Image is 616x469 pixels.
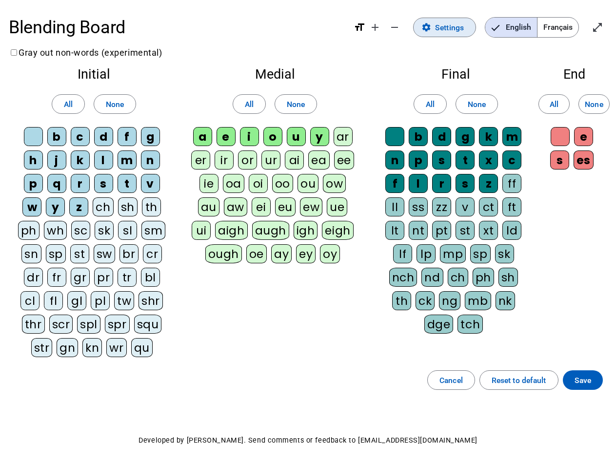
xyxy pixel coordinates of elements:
div: ou [298,174,318,193]
div: n [385,150,404,170]
span: All [64,98,73,111]
div: ee [334,150,354,170]
div: f [385,174,404,193]
div: sw [94,244,115,263]
div: f [118,127,137,146]
div: dr [24,268,43,287]
span: Français [537,18,578,37]
span: None [585,98,603,111]
div: ur [261,150,280,170]
div: oi [249,174,268,193]
div: zz [432,197,451,216]
button: Save [563,370,603,390]
div: gl [67,291,86,310]
div: i [240,127,259,146]
div: sm [141,221,165,240]
div: gr [71,268,90,287]
div: r [71,174,90,193]
div: ss [409,197,428,216]
h2: Medial [188,68,362,81]
div: eigh [322,221,353,240]
div: ui [192,221,211,240]
div: cr [143,244,162,263]
h2: Final [379,68,532,81]
div: oo [272,174,293,193]
div: ea [308,150,329,170]
div: sk [95,221,114,240]
div: br [119,244,139,263]
div: sl [118,221,137,240]
div: spr [105,315,130,334]
div: z [479,174,498,193]
div: ew [300,197,322,216]
div: ough [205,244,242,263]
div: scr [49,315,73,334]
div: b [409,127,428,146]
div: sp [46,244,66,263]
div: l [94,150,113,170]
h2: Initial [18,68,170,81]
p: Developed by [PERSON_NAME]. Send comments or feedback to [EMAIL_ADDRESS][DOMAIN_NAME] [9,434,607,447]
span: None [287,98,305,111]
div: sh [498,268,518,287]
span: Reset to default [492,374,546,387]
div: ch [93,197,113,216]
span: All [245,98,254,111]
div: fr [47,268,66,287]
div: cl [20,291,40,310]
div: st [456,221,475,240]
div: nt [409,221,428,240]
div: ff [502,174,521,193]
div: lt [385,221,404,240]
span: Cancel [439,374,463,387]
button: Enter full screen [588,18,607,37]
button: None [578,94,610,114]
div: sp [470,244,490,263]
div: a [193,127,212,146]
div: es [574,150,594,170]
div: ai [285,150,304,170]
div: s [550,150,569,170]
div: wh [44,221,67,240]
label: Gray out non-words (experimental) [9,47,162,58]
div: ld [502,221,521,240]
input: Gray out non-words (experimental) [11,49,17,56]
div: squ [134,315,162,334]
div: l [409,174,428,193]
div: ow [323,174,346,193]
mat-icon: format_size [354,21,365,33]
span: English [485,18,537,37]
div: s [432,150,451,170]
mat-icon: remove [389,21,400,33]
div: d [432,127,451,146]
div: fl [44,291,63,310]
button: All [52,94,85,114]
div: dge [424,315,454,334]
div: spl [77,315,100,334]
div: mp [440,244,466,263]
div: nk [496,291,515,310]
div: tw [114,291,134,310]
div: or [238,150,257,170]
div: th [142,197,161,216]
button: All [538,94,570,114]
div: o [263,127,282,146]
div: p [409,150,428,170]
div: nd [421,268,443,287]
div: c [502,150,521,170]
div: wr [106,338,126,357]
div: tr [118,268,137,287]
div: xt [479,221,498,240]
div: ph [473,268,494,287]
div: nch [389,268,417,287]
div: kn [82,338,102,357]
div: ng [439,291,460,310]
div: augh [252,221,289,240]
div: sc [71,221,90,240]
div: q [47,174,66,193]
mat-icon: settings [421,22,431,32]
div: s [456,174,475,193]
div: lp [417,244,436,263]
div: t [118,174,137,193]
div: ey [296,244,316,263]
